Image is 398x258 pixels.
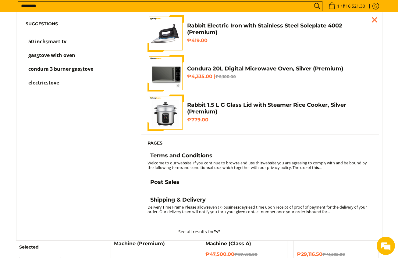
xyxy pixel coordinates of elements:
[187,117,373,123] h6: ₱779.00
[147,15,373,52] a: https://mangkosme.com/products/rabbit-electric-iron-with-stainless-steel-soleplate-4002-class-a R...
[236,204,237,210] strong: s
[28,38,46,45] span: 50 inch
[327,3,367,9] span: •
[147,141,373,146] h6: Pages
[46,38,48,45] mark: s
[28,52,37,59] span: gas
[26,21,129,27] h6: Suggestions
[185,160,187,166] strong: s
[114,228,180,246] a: Condura 10 KG Front Load Combo Inverter Washing Machine (Premium)
[147,15,184,52] img: https://mangkosme.com/products/rabbit-electric-iron-with-stainless-steel-soleplate-4002-class-a
[147,95,184,131] img: https://mangkosme.com/products/rabbit-1-5-l-g-glass-lid-with-steamer-rice-cooker-silver-class-a
[48,38,66,45] span: mart tv
[246,204,247,210] strong: s
[28,66,80,72] span: condura 3 burner gas
[187,102,373,115] h4: Rabbit 1.5 L G Glass Lid with Steamer Rice Cooker, Silver (Premium)
[28,39,66,50] p: 50 inch smart tv
[214,229,220,235] strong: "s"
[270,160,272,166] strong: s
[217,165,219,170] strong: s
[28,79,46,86] span: electric
[342,4,366,8] span: ₱16,521.30
[147,196,373,205] a: Shipping & Delivery
[48,79,59,86] span: tove
[187,73,373,80] h6: ₱4,335.00 |
[187,22,373,36] h4: Rabbit Electric Iron with Stainless Steel Soleplate 4002 (Premium)
[228,204,230,210] strong: s
[172,223,226,240] button: See all results for"s"
[147,160,367,170] small: Welcome to our web ite. If you continue to brow e and u e thi web ite you are agreeing to comply ...
[251,160,253,166] strong: s
[236,160,237,166] strong: s
[39,52,75,59] span: tove with oven
[19,245,105,250] h6: Selected
[147,95,373,131] a: https://mangkosme.com/products/rabbit-1-5-l-g-glass-lid-with-steamer-rice-cooker-silver-class-a R...
[32,34,102,42] div: Chat with us now
[150,196,206,203] h4: Shipping & Delivery
[37,52,39,59] mark: s
[303,165,304,170] strong: s
[26,81,129,91] a: electric stove
[100,3,115,18] div: Minimize live chat window
[35,77,84,138] span: We're online!
[208,165,210,170] strong: s
[237,204,239,210] strong: s
[307,209,309,214] strong: s
[234,252,258,257] del: ₱67,495.00
[205,228,264,246] a: Toshiba 10.5 KG Front Load Inverter Washing Machine (Class A)
[147,55,373,91] a: 20-liter-digital-microwave-oven-silver-full-front-view-mang-kosme Condura 20L Digital Microwave O...
[147,204,367,214] small: Delivery Time Frame Plea e allow even (7) bu ine day lead time upon receipt of proof of payment f...
[147,179,373,187] a: Post Sales
[28,81,59,91] p: electric stove
[370,15,379,24] div: Close pop up
[26,67,129,77] a: condura 3 burner gas stove
[150,179,179,186] h4: Post Sales
[205,251,284,257] h6: ₱47,500.00
[80,66,83,72] mark: s
[322,252,345,257] del: ₱41,595.00
[187,38,373,44] h6: ₱419.00
[150,152,212,159] h4: Terms and Conditions
[192,204,194,210] strong: s
[26,53,129,64] a: gas stove with oven
[297,251,375,257] h6: ₱29,116.50
[317,165,319,170] strong: s
[3,167,116,188] textarea: Type your message and hit 'Enter'
[187,65,373,72] h4: Condura 20L Digital Microwave Oven, Silver (Premium)
[147,152,373,161] a: Terms and Conditions
[215,74,236,79] del: ₱5,100.00
[207,204,208,210] strong: s
[26,39,129,50] a: 50 inch smart tv
[312,2,322,11] button: Search
[28,53,75,64] p: gas stove with oven
[46,79,48,86] mark: s
[83,66,93,72] span: tove
[28,67,93,77] p: condura 3 burner gas stove
[181,165,183,170] strong: s
[261,160,262,166] strong: s
[147,55,184,91] img: 20-liter-digital-microwave-oven-silver-full-front-view-mang-kosme
[336,4,340,8] span: 1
